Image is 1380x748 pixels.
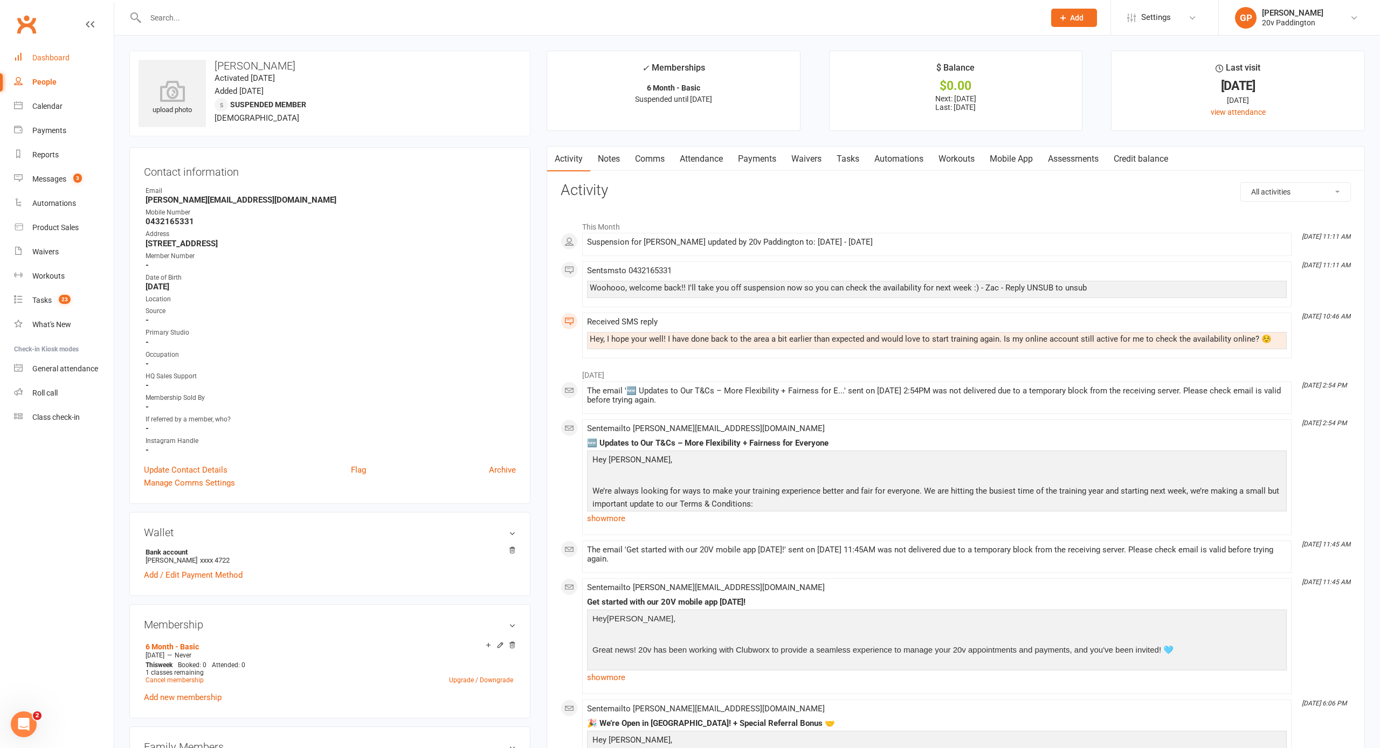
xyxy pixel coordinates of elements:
[14,119,114,143] a: Payments
[146,359,516,369] strong: -
[561,216,1351,233] li: This Month
[1121,94,1355,106] div: [DATE]
[14,240,114,264] a: Waivers
[592,614,607,623] span: Hey
[587,424,825,433] span: Sent email to [PERSON_NAME][EMAIL_ADDRESS][DOMAIN_NAME]
[587,583,825,592] span: Sent email to [PERSON_NAME][EMAIL_ADDRESS][DOMAIN_NAME]
[13,11,40,38] a: Clubworx
[146,207,516,218] div: Mobile Number
[592,645,1174,654] span: Great news! 20v has been working with Clubworx to provide a seamless experience to manage your 20...
[1302,419,1347,427] i: [DATE] 2:54 PM
[32,389,58,397] div: Roll call
[587,439,1287,448] div: 🆕 Updates to Our T&Cs – More Flexibility + Fairness for Everyone
[146,328,516,338] div: Primary Studio
[11,711,37,737] iframe: Intercom live chat
[1302,233,1350,240] i: [DATE] 11:11 AM
[146,424,516,433] strong: -
[14,288,114,313] a: Tasks 23
[146,239,516,248] strong: [STREET_ADDRESS]
[14,216,114,240] a: Product Sales
[146,273,516,283] div: Date of Birth
[351,463,366,476] a: Flag
[14,46,114,70] a: Dashboard
[146,402,516,412] strong: -
[146,445,516,455] strong: -
[144,162,516,178] h3: Contact information
[587,719,1287,728] div: 🎉 We’re Open in [GEOGRAPHIC_DATA]! + Special Referral Bonus 🤝
[14,357,114,381] a: General attendance kiosk mode
[14,167,114,191] a: Messages 3
[14,191,114,216] a: Automations
[215,86,264,96] time: Added [DATE]
[32,223,79,232] div: Product Sales
[14,381,114,405] a: Roll call
[1302,699,1347,707] i: [DATE] 6:06 PM
[146,315,516,325] strong: -
[146,669,204,676] span: 1 classes remaining
[33,711,42,720] span: 2
[1235,7,1257,29] div: GP
[590,484,1284,513] p: We’re always looking for ways to make your training experience better and fair for everyone. We a...
[587,545,1287,564] div: The email 'Get started with our 20V mobile app [DATE]!' sent on [DATE] 11:45AM was not delivered ...
[32,199,76,207] div: Automations
[146,337,516,347] strong: -
[32,272,65,280] div: Workouts
[647,84,700,92] strong: 6 Month - Basic
[146,260,516,270] strong: -
[146,229,516,239] div: Address
[587,317,1287,327] div: Received SMS reply
[139,80,206,116] div: upload photo
[146,661,158,669] span: This
[730,147,784,171] a: Payments
[1262,18,1323,27] div: 20v Paddington
[587,704,825,714] span: Sent email to [PERSON_NAME][EMAIL_ADDRESS][DOMAIN_NAME]
[14,70,114,94] a: People
[32,413,80,421] div: Class check-in
[14,405,114,430] a: Class kiosk mode
[32,78,57,86] div: People
[587,266,672,275] span: Sent sms to 0432165331
[139,60,521,72] h3: [PERSON_NAME]
[144,692,222,702] a: Add new membership
[607,614,673,623] span: [PERSON_NAME]
[1302,313,1350,320] i: [DATE] 10:46 AM
[32,296,52,304] div: Tasks
[146,548,510,556] strong: Bank account
[146,251,516,261] div: Member Number
[449,676,513,684] a: Upgrade / Downgrade
[146,676,204,684] a: Cancel membership
[146,186,516,196] div: Email
[144,569,243,581] a: Add / Edit Payment Method
[587,238,1287,247] div: Suspension for [PERSON_NAME] updated by 20v Paddington to: [DATE] - [DATE]
[32,320,71,329] div: What's New
[212,661,245,669] span: Attended: 0
[146,642,199,651] a: 6 Month - Basic
[230,100,306,109] span: Suspended member
[1262,8,1323,18] div: [PERSON_NAME]
[672,147,730,171] a: Attendance
[32,102,63,110] div: Calendar
[14,94,114,119] a: Calendar
[144,619,516,631] h3: Membership
[200,556,230,564] span: xxxx 4722
[144,546,516,566] li: [PERSON_NAME]
[982,147,1040,171] a: Mobile App
[146,436,516,446] div: Instagram Handle
[142,10,1037,25] input: Search...
[146,350,516,360] div: Occupation
[175,652,191,659] span: Never
[635,95,712,103] span: Suspended until [DATE]
[146,652,164,659] span: [DATE]
[590,147,627,171] a: Notes
[146,306,516,316] div: Source
[1302,382,1347,389] i: [DATE] 2:54 PM
[1302,541,1350,548] i: [DATE] 11:45 AM
[215,113,299,123] span: [DEMOGRAPHIC_DATA]
[146,393,516,403] div: Membership Sold By
[146,371,516,382] div: HQ Sales Support
[673,614,675,623] span: ,
[144,527,516,538] h3: Wallet
[829,147,867,171] a: Tasks
[14,264,114,288] a: Workouts
[146,217,516,226] strong: 0432165331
